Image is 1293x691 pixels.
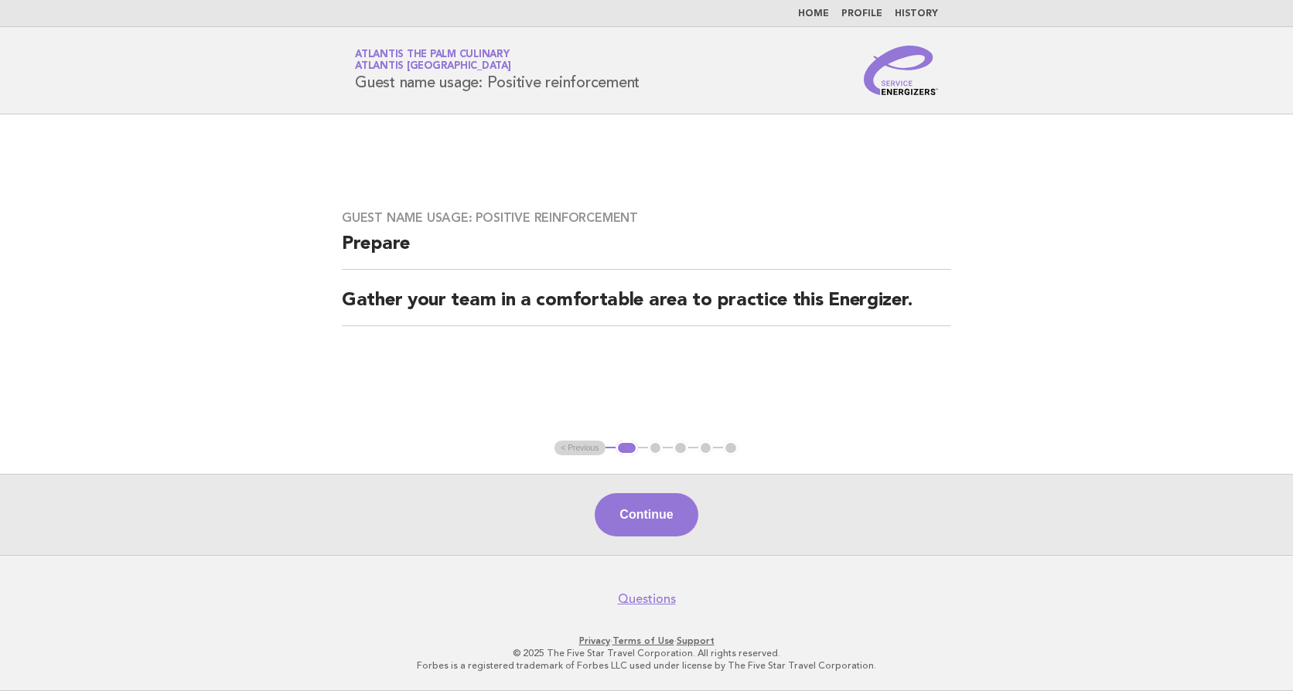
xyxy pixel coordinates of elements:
button: 1 [616,441,638,456]
button: Continue [595,493,698,536]
p: © 2025 The Five Star Travel Corporation. All rights reserved. [173,647,1120,659]
h2: Gather your team in a comfortable area to practice this Energizer. [342,288,951,326]
img: Service Energizers [864,46,938,95]
a: Home [798,9,829,19]
a: Terms of Use [612,635,674,646]
a: Profile [841,9,882,19]
h1: Guest name usage: Positive reinforcement [355,50,640,90]
a: Atlantis The Palm CulinaryAtlantis [GEOGRAPHIC_DATA] [355,49,511,71]
span: Atlantis [GEOGRAPHIC_DATA] [355,62,511,72]
h3: Guest name usage: Positive reinforcement [342,210,951,226]
p: Forbes is a registered trademark of Forbes LLC used under license by The Five Star Travel Corpora... [173,659,1120,672]
a: Privacy [579,635,610,646]
p: · · [173,635,1120,647]
a: Questions [618,591,676,607]
a: History [895,9,938,19]
a: Support [677,635,715,646]
h2: Prepare [342,232,951,270]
